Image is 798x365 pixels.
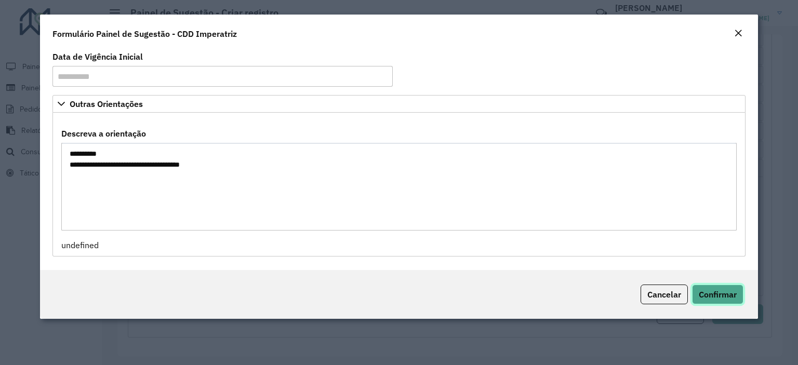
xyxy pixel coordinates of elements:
em: Fechar [734,29,742,37]
h4: Formulário Painel de Sugestão - CDD Imperatriz [52,28,237,40]
div: Outras Orientações [52,113,746,256]
a: Outras Orientações [52,95,746,113]
label: Data de Vigência Inicial [52,50,143,63]
span: Confirmar [699,289,737,300]
button: Confirmar [692,285,743,304]
button: Close [731,27,746,40]
button: Cancelar [641,285,688,304]
label: Descreva a orientação [61,127,146,140]
span: undefined [61,240,99,250]
span: Cancelar [647,289,681,300]
span: Outras Orientações [70,100,143,108]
